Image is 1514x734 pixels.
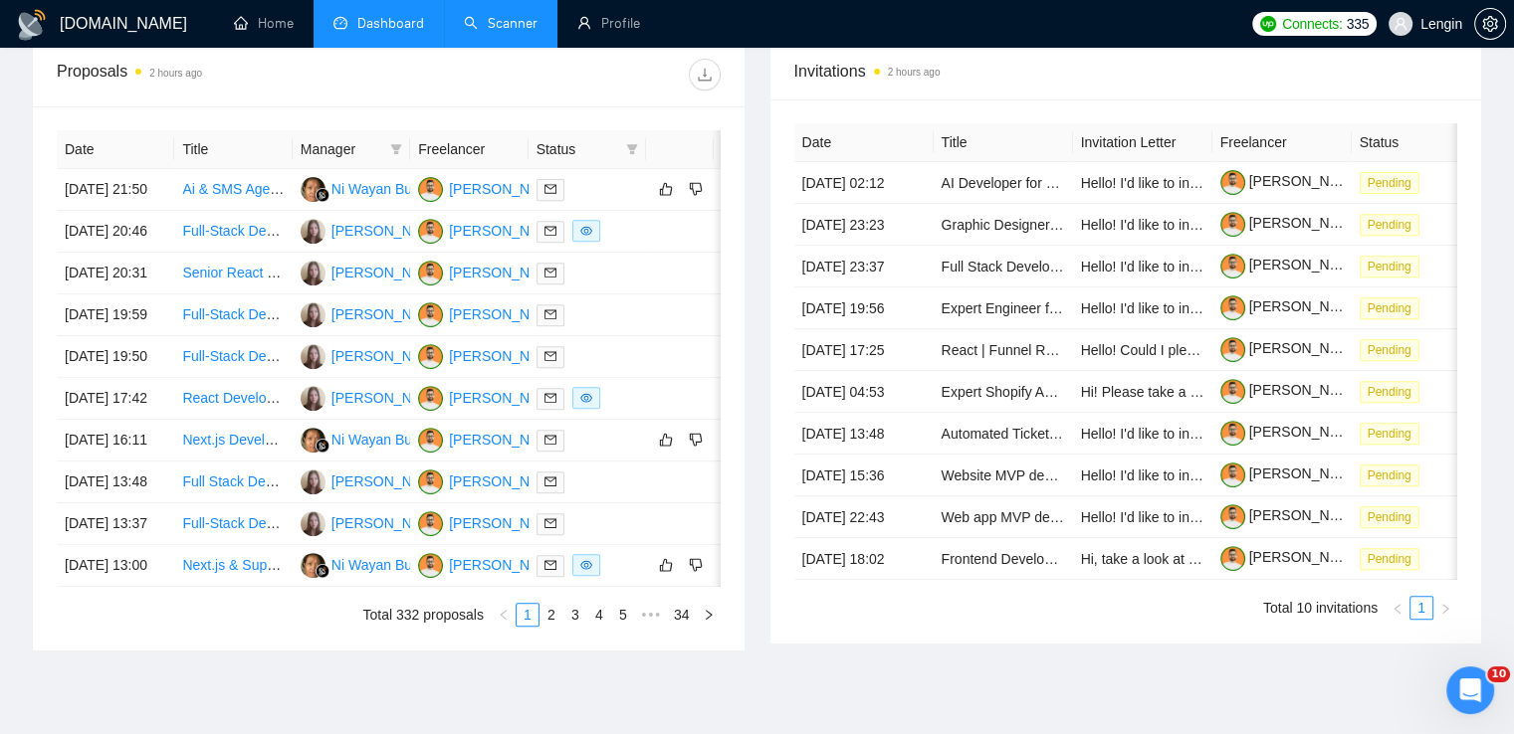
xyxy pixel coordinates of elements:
[537,138,618,160] span: Status
[174,545,292,587] td: Next.js & Supabase Developer for Healthcare Patient Portal
[697,603,721,627] button: right
[934,246,1073,287] td: Full Stack Developer ( Laravel+Vue)
[1220,507,1364,523] a: [PERSON_NAME]
[689,557,703,573] span: dislike
[659,432,673,448] span: like
[1220,257,1364,273] a: [PERSON_NAME]
[301,469,325,494] img: NB
[57,130,174,169] th: Date
[1220,298,1364,314] a: [PERSON_NAME]
[333,16,347,30] span: dashboard
[449,220,563,242] div: [PERSON_NAME]
[357,15,424,32] span: Dashboard
[498,609,510,621] span: left
[942,300,1195,316] a: Expert Engineer for Low-Latency Parsing
[1474,16,1506,32] a: setting
[174,211,292,253] td: Full-Stack Developer for SaaS Analytics & CRM Platform
[1433,596,1457,620] button: right
[934,287,1073,329] td: Expert Engineer for Low-Latency Parsing
[418,431,563,447] a: TM[PERSON_NAME]
[57,59,388,91] div: Proposals
[1360,174,1427,190] a: Pending
[234,15,294,32] a: homeHome
[182,473,311,489] a: Full Stack Developer
[1360,383,1427,399] a: Pending
[934,371,1073,413] td: Expert Shopify App Developer Needed to Fix Theme Extension Rendering Bug (React/Node.js)
[331,470,446,492] div: [PERSON_NAME]
[1260,16,1276,32] img: upwork-logo.png
[57,420,174,461] td: [DATE] 16:11
[690,67,720,83] span: download
[1360,299,1427,315] a: Pending
[1220,465,1364,481] a: [PERSON_NAME]
[301,222,446,238] a: NB[PERSON_NAME]
[301,180,443,196] a: NWNi Wayan Budiarti
[57,294,174,336] td: [DATE] 19:59
[1360,423,1419,445] span: Pending
[1282,13,1342,35] span: Connects:
[942,467,1181,483] a: Website MVP development in Webflow
[174,420,292,461] td: Next.js Developer with 6 Month Contract
[544,392,556,404] span: mail
[418,219,443,244] img: TM
[174,253,292,294] td: Senior React Developer for E-commerce Platform
[492,603,516,627] li: Previous Page
[659,557,673,573] span: like
[174,130,292,169] th: Title
[794,455,934,496] td: [DATE] 15:36
[667,603,697,627] li: 34
[934,413,1073,455] td: Automated Ticket Purchasing Bot Development
[516,603,540,627] li: 1
[563,603,587,627] li: 3
[1409,596,1433,620] li: 1
[544,267,556,278] span: mail
[1220,546,1245,571] img: c1NLmzrk-0pBZjOo1nLSJnOz0itNHKTdmMHAt8VIsLFzaWqqsJDJtcFyV3OYvrqgu3
[587,603,611,627] li: 4
[1360,258,1427,274] a: Pending
[449,512,563,534] div: [PERSON_NAME]
[1394,17,1407,31] span: user
[635,603,667,627] li: Next 5 Pages
[1346,13,1368,35] span: 335
[934,538,1073,580] td: Frontend Developer (React/Next)
[544,434,556,446] span: mail
[684,553,708,577] button: dislike
[794,204,934,246] td: [DATE] 23:23
[301,344,325,369] img: NB
[1220,215,1364,231] a: [PERSON_NAME]
[577,15,640,32] a: userProfile
[57,378,174,420] td: [DATE] 17:42
[689,181,703,197] span: dislike
[684,428,708,452] button: dislike
[1487,666,1510,682] span: 10
[1360,172,1419,194] span: Pending
[418,556,563,572] a: TM[PERSON_NAME]
[174,461,292,503] td: Full Stack Developer
[611,603,635,627] li: 5
[1360,425,1427,441] a: Pending
[1220,212,1245,237] img: c1NLmzrk-0pBZjOo1nLSJnOz0itNHKTdmMHAt8VIsLFzaWqqsJDJtcFyV3OYvrqgu3
[386,134,406,164] span: filter
[1386,596,1409,620] li: Previous Page
[654,428,678,452] button: like
[1360,548,1419,570] span: Pending
[622,134,642,164] span: filter
[703,609,715,621] span: right
[301,553,325,578] img: NW
[934,455,1073,496] td: Website MVP development in Webflow
[301,428,325,453] img: NW
[659,181,673,197] span: like
[449,345,563,367] div: [PERSON_NAME]
[794,538,934,580] td: [DATE] 18:02
[316,564,329,578] img: gigradar-bm.png
[942,175,1386,191] a: AI Developer for Roadmap Completion & Avatar Persona Customization
[1433,596,1457,620] li: Next Page
[418,264,563,279] a: TM[PERSON_NAME]
[316,188,329,202] img: gigradar-bm.png
[301,219,325,244] img: NB
[544,559,556,571] span: mail
[794,413,934,455] td: [DATE] 13:48
[418,386,443,411] img: TM
[888,67,941,78] time: 2 hours ago
[418,344,443,369] img: TM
